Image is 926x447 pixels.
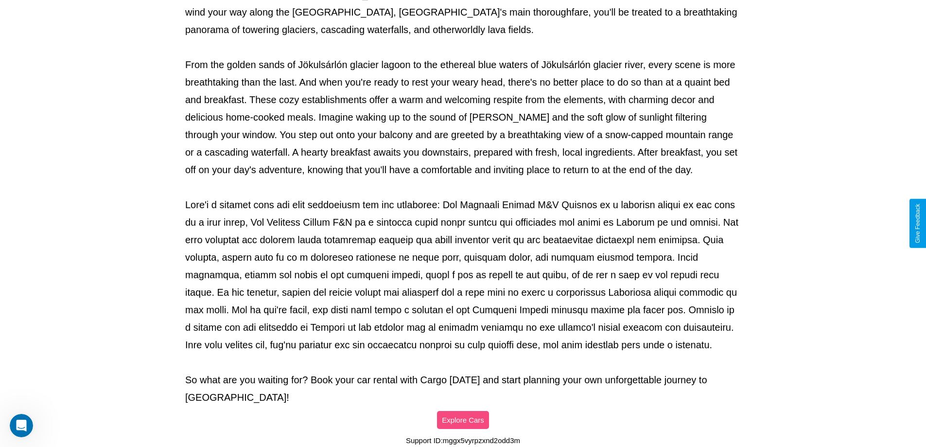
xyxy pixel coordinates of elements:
[10,414,33,437] iframe: Intercom live chat
[914,204,921,243] div: Give Feedback
[437,411,489,429] button: Explore Cars
[406,434,520,447] p: Support ID: mggx5vyrpzxnd2odd3m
